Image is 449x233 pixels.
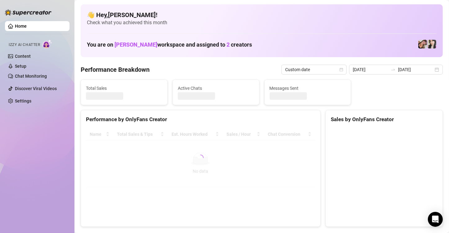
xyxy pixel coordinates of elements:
[9,42,40,48] span: Izzy AI Chatter
[15,54,31,59] a: Content
[5,9,52,16] img: logo-BBDzfeDw.svg
[331,115,438,124] div: Sales by OnlyFans Creator
[353,66,388,73] input: Start date
[87,11,437,19] h4: 👋 Hey, [PERSON_NAME] !
[339,68,343,71] span: calendar
[428,212,443,227] div: Open Intercom Messenger
[86,115,315,124] div: Performance by OnlyFans Creator
[418,40,427,48] img: Christina
[15,64,26,69] a: Setup
[15,86,57,91] a: Discover Viral Videos
[15,24,27,29] a: Home
[285,65,343,74] span: Custom date
[43,39,52,48] img: AI Chatter
[391,67,396,72] span: swap-right
[15,74,47,79] a: Chat Monitoring
[178,85,254,92] span: Active Chats
[428,40,436,48] img: Christina
[227,41,230,48] span: 2
[270,85,346,92] span: Messages Sent
[87,19,437,26] span: Check what you achieved this month
[86,85,162,92] span: Total Sales
[197,154,204,161] span: loading
[391,67,396,72] span: to
[398,66,433,73] input: End date
[87,41,252,48] h1: You are on workspace and assigned to creators
[81,65,150,74] h4: Performance Breakdown
[114,41,157,48] span: [PERSON_NAME]
[15,98,31,103] a: Settings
